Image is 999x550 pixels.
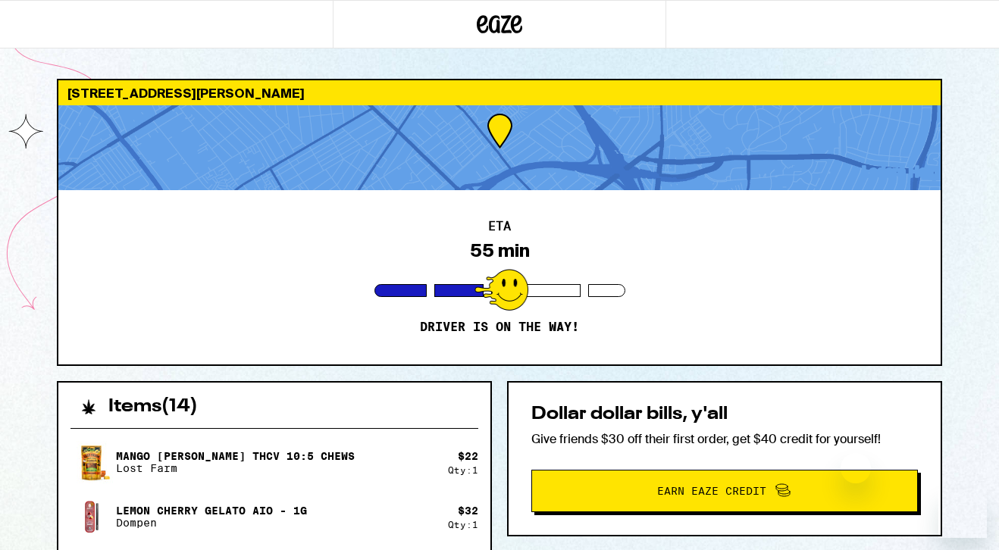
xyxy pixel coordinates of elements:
div: $ 32 [458,505,478,517]
img: Lemon Cherry Gelato AIO - 1g [70,495,113,538]
p: Lemon Cherry Gelato AIO - 1g [116,505,307,517]
div: $ 22 [458,450,478,462]
p: Give friends $30 off their first order, get $40 credit for yourself! [531,431,918,447]
iframe: Button to launch messaging window [938,489,987,538]
h2: Dollar dollar bills, y'all [531,405,918,423]
p: Mango [PERSON_NAME] THCv 10:5 Chews [116,450,355,462]
p: Lost Farm [116,462,355,474]
h2: ETA [488,220,511,233]
div: Qty: 1 [448,465,478,475]
span: Earn Eaze Credit [657,486,766,496]
iframe: Close message [841,453,871,483]
div: Qty: 1 [448,520,478,530]
div: [STREET_ADDRESS][PERSON_NAME] [58,80,941,105]
p: Dompen [116,517,307,529]
p: Driver is on the way! [420,320,579,335]
div: 55 min [470,240,530,261]
h2: Items ( 14 ) [108,398,198,416]
img: Mango Jack Herer THCv 10:5 Chews [70,441,113,483]
button: Earn Eaze Credit [531,470,918,512]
